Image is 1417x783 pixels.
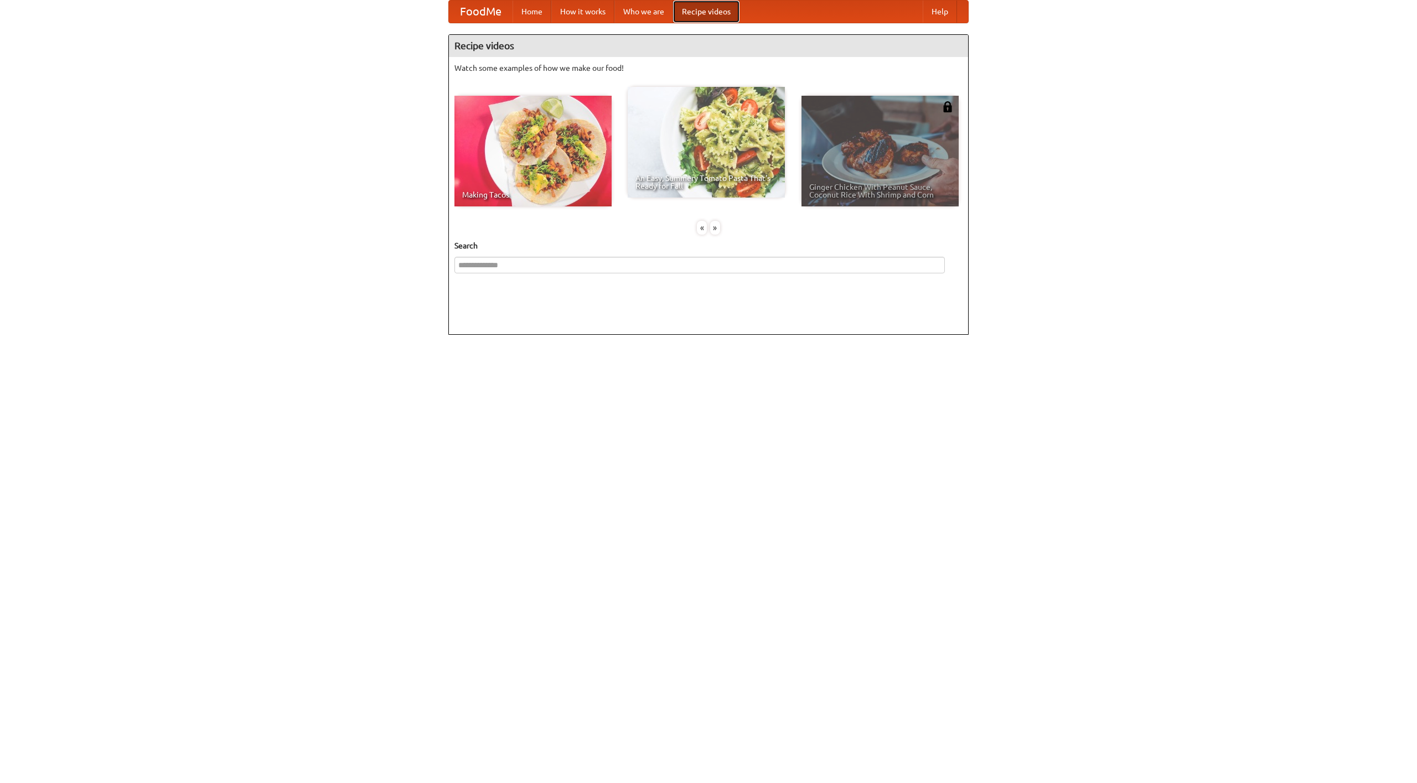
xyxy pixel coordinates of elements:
a: Making Tacos [454,96,612,206]
span: An Easy, Summery Tomato Pasta That's Ready for Fall [635,174,777,190]
a: Help [923,1,957,23]
a: FoodMe [449,1,513,23]
p: Watch some examples of how we make our food! [454,63,963,74]
a: How it works [551,1,614,23]
div: » [710,221,720,235]
a: An Easy, Summery Tomato Pasta That's Ready for Fall [628,87,785,198]
span: Making Tacos [462,191,604,199]
h4: Recipe videos [449,35,968,57]
div: « [697,221,707,235]
a: Recipe videos [673,1,739,23]
a: Home [513,1,551,23]
a: Who we are [614,1,673,23]
img: 483408.png [942,101,953,112]
h5: Search [454,240,963,251]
